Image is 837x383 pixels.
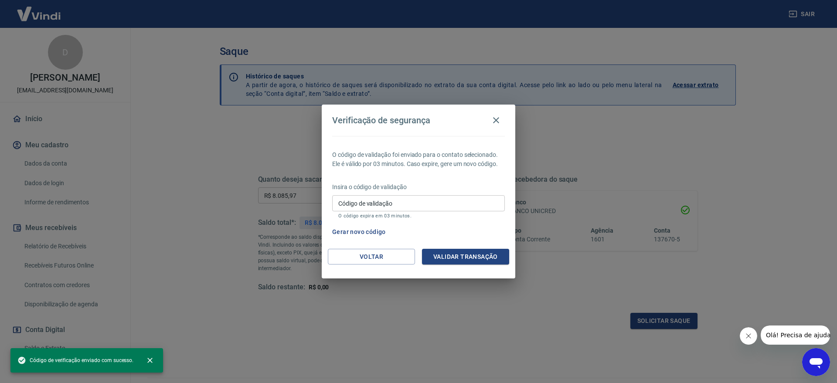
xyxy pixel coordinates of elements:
h4: Verificação de segurança [332,115,430,125]
span: Código de verificação enviado com sucesso. [17,356,133,365]
button: close [140,351,160,370]
iframe: Botão para abrir a janela de mensagens [802,348,830,376]
button: Validar transação [422,249,509,265]
button: Gerar novo código [329,224,389,240]
iframe: Fechar mensagem [740,327,757,345]
p: Insira o código de validação [332,183,505,192]
button: Voltar [328,249,415,265]
span: Olá! Precisa de ajuda? [5,6,73,13]
iframe: Mensagem da empresa [761,325,830,345]
p: O código de validação foi enviado para o contato selecionado. Ele é válido por 03 minutos. Caso e... [332,150,505,169]
p: O código expira em 03 minutos. [338,213,499,219]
